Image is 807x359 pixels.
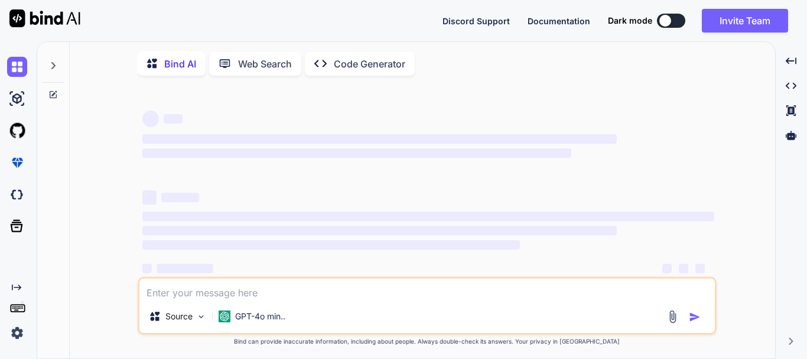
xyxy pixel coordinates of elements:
img: GPT-4o mini [219,311,230,322]
p: Source [165,311,193,322]
p: Bind AI [164,57,196,71]
span: ‌ [142,111,159,127]
span: ‌ [662,264,672,273]
span: ‌ [679,264,688,273]
p: Code Generator [334,57,405,71]
img: settings [7,323,27,343]
span: ‌ [164,114,183,124]
span: Documentation [528,16,590,26]
img: darkCloudIdeIcon [7,185,27,205]
span: Dark mode [608,15,652,27]
img: icon [689,311,701,323]
span: ‌ [161,193,199,202]
img: chat [7,57,27,77]
p: Web Search [238,57,292,71]
span: ‌ [142,190,157,205]
span: ‌ [142,264,152,273]
span: Discord Support [442,16,510,26]
img: Pick Models [196,312,206,322]
img: attachment [666,310,679,324]
span: ‌ [142,148,571,158]
button: Discord Support [442,15,510,27]
button: Documentation [528,15,590,27]
span: ‌ [142,134,617,144]
span: ‌ [142,240,520,250]
span: ‌ [142,212,714,221]
img: premium [7,153,27,173]
img: Bind AI [9,9,80,27]
p: Bind can provide inaccurate information, including about people. Always double-check its answers.... [138,337,717,346]
img: githubLight [7,121,27,141]
button: Invite Team [702,9,788,33]
span: ‌ [157,264,213,273]
span: ‌ [142,226,617,235]
img: ai-studio [7,89,27,109]
span: ‌ [695,264,705,273]
p: GPT-4o min.. [235,311,285,322]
